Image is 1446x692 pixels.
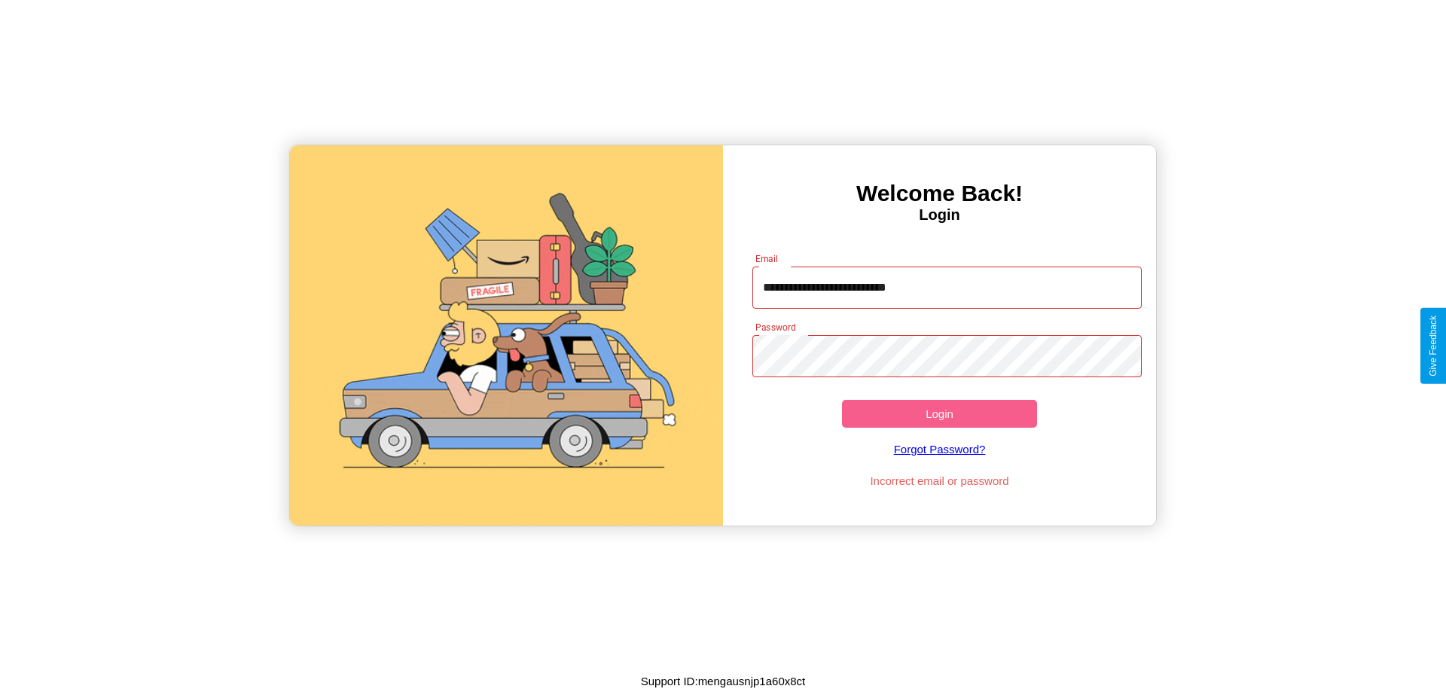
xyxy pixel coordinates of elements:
[745,428,1135,471] a: Forgot Password?
[723,181,1156,206] h3: Welcome Back!
[745,471,1135,491] p: Incorrect email or password
[290,145,723,526] img: gif
[641,671,805,691] p: Support ID: mengausnjp1a60x8ct
[755,321,795,334] label: Password
[723,206,1156,224] h4: Login
[842,400,1037,428] button: Login
[1428,316,1438,376] div: Give Feedback
[755,252,779,265] label: Email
